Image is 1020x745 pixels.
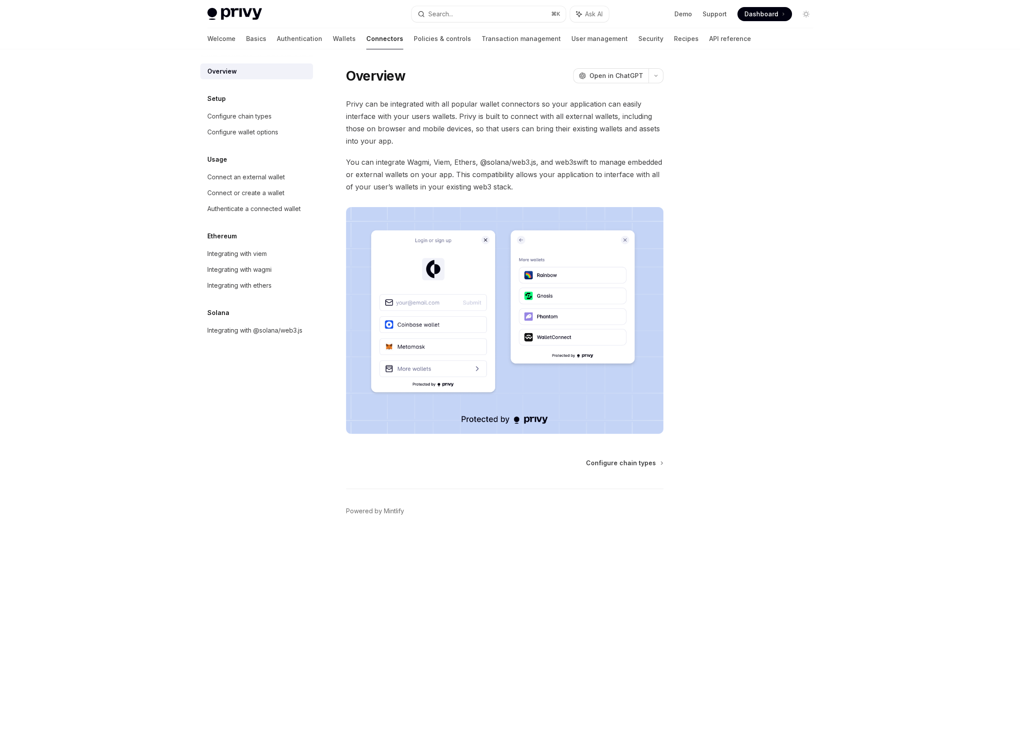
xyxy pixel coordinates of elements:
a: Overview [200,63,313,79]
h1: Overview [346,68,405,84]
h5: Setup [207,93,226,104]
div: Integrating with ethers [207,280,272,291]
a: Connect an external wallet [200,169,313,185]
div: Configure chain types [207,111,272,122]
div: Authenticate a connected wallet [207,204,301,214]
a: Policies & controls [414,28,471,49]
button: Ask AI [570,6,609,22]
span: ⌘ K [551,11,560,18]
a: Integrating with @solana/web3.js [200,322,313,338]
a: Wallets [333,28,356,49]
a: Security [638,28,663,49]
div: Configure wallet options [207,127,278,137]
a: Authentication [277,28,322,49]
h5: Usage [207,154,227,165]
button: Toggle dark mode [799,7,813,21]
span: Open in ChatGPT [589,71,643,80]
a: Integrating with ethers [200,278,313,293]
button: Search...⌘K [412,6,566,22]
h5: Solana [207,308,229,318]
div: Connect or create a wallet [207,188,284,198]
a: Configure chain types [586,459,663,467]
a: Powered by Mintlify [346,507,404,515]
div: Search... [428,9,453,19]
span: Privy can be integrated with all popular wallet connectors so your application can easily interfa... [346,98,663,147]
div: Integrating with @solana/web3.js [207,325,302,336]
a: Configure chain types [200,108,313,124]
a: Dashboard [737,7,792,21]
a: User management [571,28,628,49]
a: Transaction management [482,28,561,49]
span: You can integrate Wagmi, Viem, Ethers, @solana/web3.js, and web3swift to manage embedded or exter... [346,156,663,193]
div: Integrating with wagmi [207,264,272,275]
span: Configure chain types [586,459,656,467]
a: Recipes [674,28,699,49]
h5: Ethereum [207,231,237,241]
a: Demo [674,10,692,19]
a: Basics [246,28,266,49]
a: Authenticate a connected wallet [200,201,313,217]
img: Connectors3 [346,207,663,434]
a: Connectors [366,28,403,49]
img: light logo [207,8,262,20]
a: Configure wallet options [200,124,313,140]
div: Connect an external wallet [207,172,285,182]
span: Ask AI [585,10,603,19]
a: Connect or create a wallet [200,185,313,201]
a: Welcome [207,28,236,49]
a: Support [703,10,727,19]
a: API reference [709,28,751,49]
span: Dashboard [744,10,778,19]
div: Integrating with viem [207,248,267,259]
a: Integrating with viem [200,246,313,262]
a: Integrating with wagmi [200,262,313,278]
div: Overview [207,66,237,77]
button: Open in ChatGPT [573,68,648,83]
